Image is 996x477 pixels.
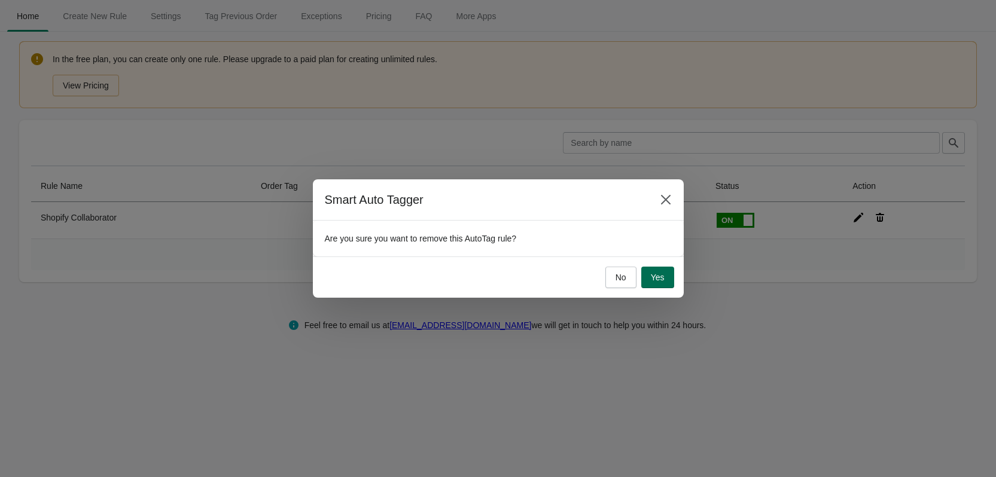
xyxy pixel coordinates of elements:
[651,273,665,282] span: Yes
[325,191,643,208] h2: Smart Auto Tagger
[325,233,672,244] p: Are you sure you want to remove this AutoTag rule?
[605,267,636,288] button: No
[616,273,626,282] span: No
[641,267,674,288] button: Yes
[655,189,677,210] button: Close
